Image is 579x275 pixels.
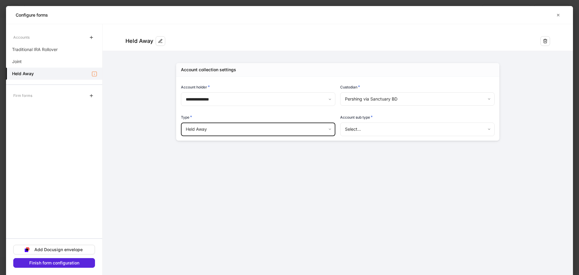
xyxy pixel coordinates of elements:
[181,123,335,136] div: Held Away
[29,261,79,265] div: Finish form configuration
[12,59,22,65] p: Joint
[340,84,360,90] h6: Custodian
[13,245,95,254] button: Add Docusign envelope
[34,248,83,252] div: Add Docusign envelope
[13,258,95,268] button: Finish form configuration
[181,67,236,73] div: Account collection settings
[6,56,102,68] a: Joint
[6,68,102,80] a: Held Away
[340,114,373,120] h6: Account sub type
[340,92,494,106] div: Pershing via Sanctuary BD
[181,84,210,90] h6: Account holder
[16,12,48,18] h5: Configure forms
[12,46,58,53] p: Traditional IRA Rollover
[12,71,34,77] h5: Held Away
[13,32,30,43] div: Accounts
[13,90,32,101] div: Firm forms
[181,114,192,120] h6: Type
[340,123,494,136] div: Select...
[125,37,153,45] div: Held Away
[6,43,102,56] a: Traditional IRA Rollover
